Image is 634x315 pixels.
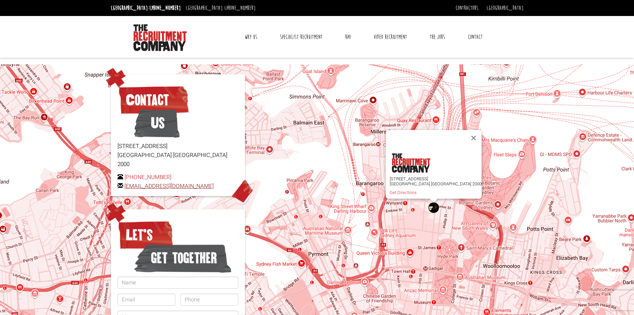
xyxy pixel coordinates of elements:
[117,142,238,169] p: [STREET_ADDRESS] [GEOGRAPHIC_DATA] [GEOGRAPHIC_DATA] 2000
[369,29,412,45] a: Video Recruitment
[124,173,171,181] a: [PHONE_NUMBER]
[466,130,482,146] button: Close
[117,277,238,289] input: Name
[425,29,450,45] a: The Jobs
[391,153,430,173] img: the-recruitment-company.png
[428,202,439,213] div: The Recruitment Company
[134,241,232,275] span: get together
[133,24,187,51] img: The Recruitment Company
[134,106,180,140] span: Us
[240,29,262,45] a: Why Us
[180,294,238,306] input: Phone
[117,294,175,306] input: Email
[390,190,417,195] a: Get Directions
[463,29,488,45] a: Contact
[456,4,478,12] a: Contractors
[184,3,257,13] li: [GEOGRAPHIC_DATA]:
[109,3,182,13] li: [GEOGRAPHIC_DATA]:
[487,4,524,12] a: [GEOGRAPHIC_DATA]
[224,4,256,12] a: [PHONE_NUMBER]
[340,29,356,45] a: RPO
[390,176,482,186] p: [STREET_ADDRESS] [GEOGRAPHIC_DATA] [GEOGRAPHIC_DATA] 2000
[117,218,174,252] span: Let’s
[149,4,181,12] a: [PHONE_NUMBER]
[117,83,190,117] span: Contact
[275,29,327,45] a: Specialist Recruitment
[124,182,214,190] a: [EMAIL_ADDRESS][DOMAIN_NAME]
